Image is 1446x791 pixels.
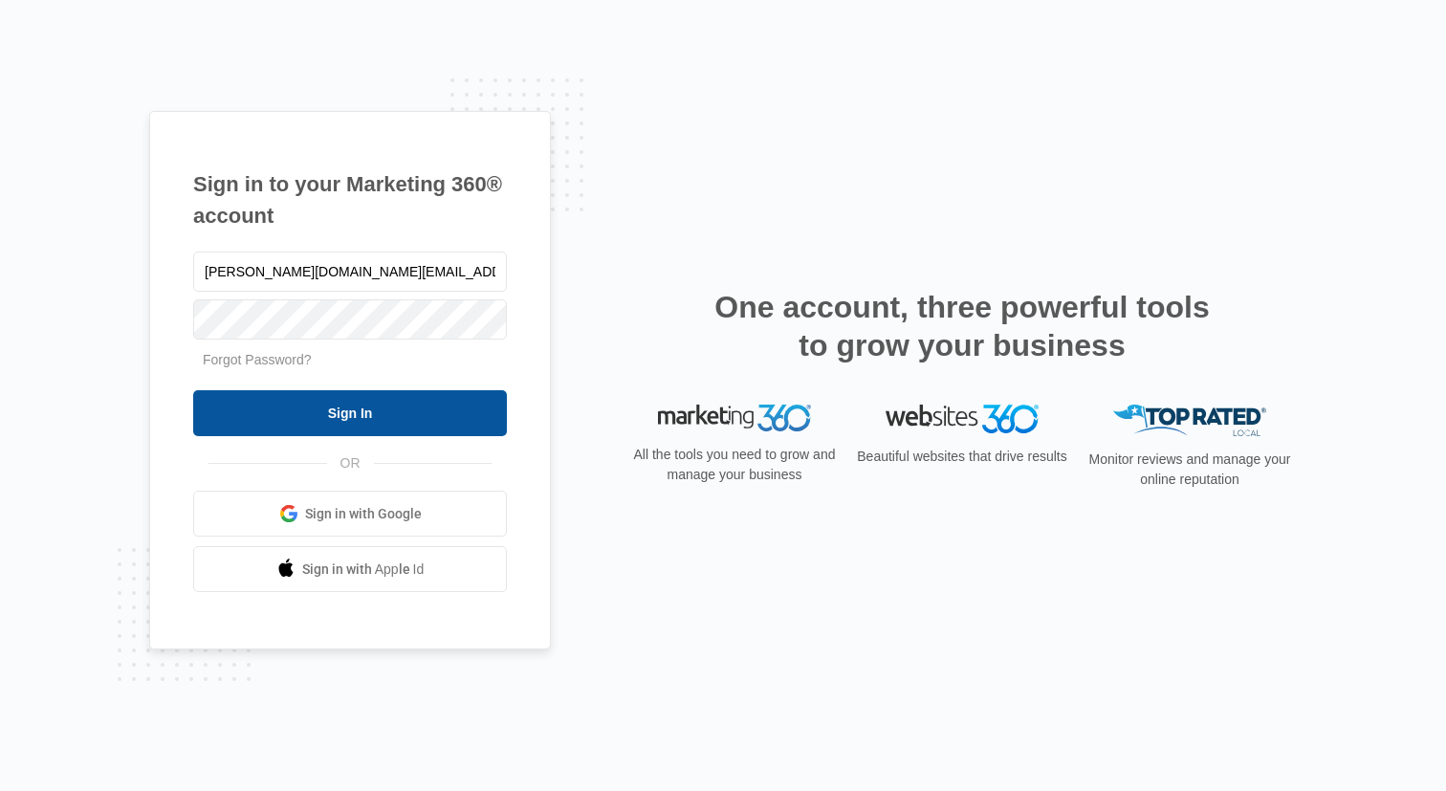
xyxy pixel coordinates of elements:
[203,352,312,367] a: Forgot Password?
[193,546,507,592] a: Sign in with Apple Id
[193,491,507,537] a: Sign in with Google
[193,390,507,436] input: Sign In
[193,252,507,292] input: Email
[302,560,425,580] span: Sign in with Apple Id
[193,168,507,231] h1: Sign in to your Marketing 360® account
[327,453,374,473] span: OR
[658,405,811,431] img: Marketing 360
[855,447,1069,467] p: Beautiful websites that drive results
[1113,405,1266,436] img: Top Rated Local
[305,504,422,524] span: Sign in with Google
[709,288,1216,364] h2: One account, three powerful tools to grow your business
[627,445,842,485] p: All the tools you need to grow and manage your business
[1083,450,1297,490] p: Monitor reviews and manage your online reputation
[886,405,1039,432] img: Websites 360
